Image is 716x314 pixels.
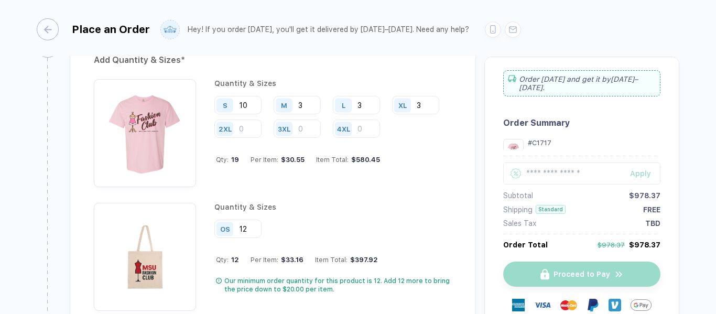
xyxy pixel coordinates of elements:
div: Quantity & Sizes [214,203,452,211]
div: Order Summary [503,118,660,128]
div: Quantity & Sizes [214,79,452,88]
div: Qty: [216,256,239,264]
div: Shipping [503,205,533,214]
div: $33.16 [278,256,303,264]
div: Our minimum order quantity for this product is 12. Add 12 more to bring the price down to $20.00 ... [224,277,452,294]
img: Venmo [609,299,621,311]
div: Item Total: [315,256,378,264]
div: Sales Tax [503,219,536,228]
div: OS [220,225,230,233]
img: user profile [161,20,179,39]
div: L [342,101,345,109]
div: Item Total: [316,156,380,164]
img: f69f950b-d958-4f01-8c9a-d33c72df7b76_nt_front_1759253010731.jpg [99,208,191,300]
div: Subtotal [503,191,533,200]
div: $978.37 [629,191,660,200]
img: Paypal [587,299,599,311]
div: $30.55 [278,156,305,164]
span: 19 [229,156,239,164]
div: Qty: [216,156,239,164]
div: Per Item: [251,256,303,264]
div: FREE [643,205,660,214]
div: $397.92 [348,256,378,264]
div: 2XL [219,125,232,133]
div: 4XL [337,125,350,133]
div: Apply [630,169,660,178]
div: Place an Order [72,23,150,36]
div: M [281,101,287,109]
img: 6c7c24eb-5707-446f-9584-e1487ceeff20_nt_front_1759252645396.jpg [99,84,191,176]
div: Per Item: [251,156,305,164]
img: express [512,299,525,311]
div: TBD [645,219,660,228]
div: XL [398,101,407,109]
div: $978.37 [629,241,660,249]
div: Hey! If you order [DATE], you'll get it delivered by [DATE]–[DATE]. Need any help? [188,25,469,34]
div: S [223,101,227,109]
div: $580.45 [349,156,380,164]
div: #C1717 [528,139,660,147]
div: Add Quantity & Sizes [94,52,452,69]
div: Standard [536,205,566,214]
div: 3XL [278,125,290,133]
button: Apply [617,163,660,185]
div: $978.37 [598,241,625,249]
img: 6c7c24eb-5707-446f-9584-e1487ceeff20_nt_front_1759252645396.jpg [506,142,521,157]
div: Order [DATE] and get it by [DATE]–[DATE] . [503,70,660,96]
div: Order Total [503,241,548,249]
span: 12 [229,256,239,264]
img: visa [534,297,551,313]
img: master-card [560,297,577,313]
